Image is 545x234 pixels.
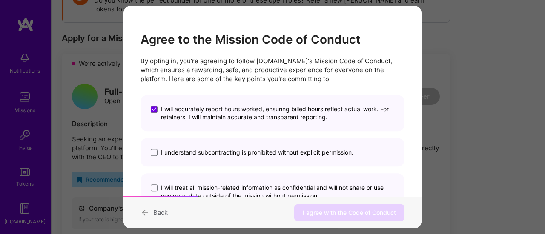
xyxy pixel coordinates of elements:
button: Back [141,207,168,219]
i: icon ArrowBack [141,207,150,219]
span: I will treat all mission-related information as confidential and will not share or use company da... [161,184,394,200]
h2: Agree to the Mission Code of Conduct [141,33,404,47]
div: modal [123,6,422,228]
p: By opting in, you're agreeing to follow [DOMAIN_NAME]'s Mission Code of Conduct, which ensures a ... [141,57,404,84]
span: Back [153,208,168,216]
span: I will accurately report hours worked, ensuring billed hours reflect actual work. For retainers, ... [161,105,394,121]
span: I understand subcontracting is prohibited without explicit permission. [161,149,353,157]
